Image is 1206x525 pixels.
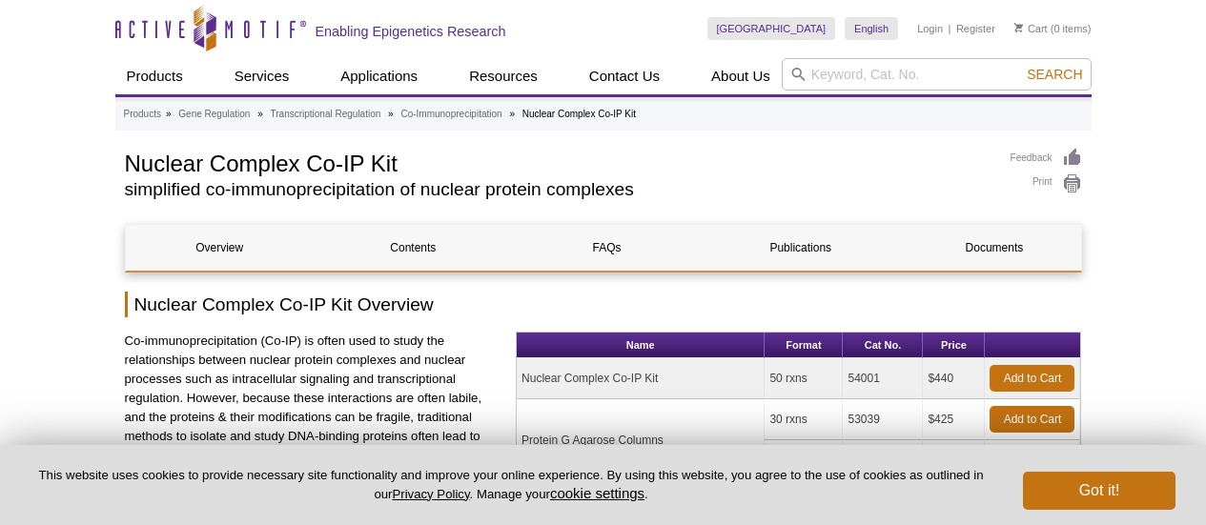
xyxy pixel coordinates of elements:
td: $105 [923,440,985,481]
a: Publications [706,225,894,271]
a: Products [124,106,161,123]
td: 5 rxns [765,440,843,481]
a: Applications [329,58,429,94]
button: Search [1021,66,1088,83]
a: Login [917,22,943,35]
th: Name [517,333,765,358]
li: » [388,109,394,119]
a: Services [223,58,301,94]
a: [GEOGRAPHIC_DATA] [707,17,836,40]
td: $440 [923,358,985,399]
h2: Nuclear Complex Co-IP Kit Overview [125,292,1082,317]
li: » [257,109,263,119]
td: 50 rxns [765,358,843,399]
a: Co-Immunoprecipitation [400,106,501,123]
a: Contents [319,225,507,271]
button: cookie settings [550,485,644,501]
a: FAQs [513,225,701,271]
a: Transcriptional Regulation [271,106,381,123]
td: 54001 [843,358,923,399]
h2: Enabling Epigenetics Research [316,23,506,40]
h2: simplified co-immunoprecipitation of nuclear protein complexes [125,181,991,198]
a: Documents [900,225,1088,271]
a: Gene Regulation [178,106,250,123]
td: 53037 [843,440,923,481]
a: Contact Us [578,58,671,94]
img: Your Cart [1014,23,1023,32]
li: » [166,109,172,119]
td: $425 [923,399,985,440]
span: Search [1027,67,1082,82]
td: Protein G Agarose Columns [517,399,765,481]
a: Print [1011,173,1082,194]
li: Nuclear Complex Co-IP Kit [522,109,636,119]
th: Price [923,333,985,358]
a: Resources [458,58,549,94]
li: (0 items) [1014,17,1092,40]
a: Add to Cart [990,365,1074,392]
li: » [509,109,515,119]
li: | [949,17,951,40]
a: Cart [1014,22,1048,35]
td: 53039 [843,399,923,440]
a: Products [115,58,194,94]
h1: Nuclear Complex Co-IP Kit [125,148,991,176]
td: 30 rxns [765,399,843,440]
a: Overview [126,225,314,271]
a: Register [956,22,995,35]
a: Privacy Policy [392,487,469,501]
a: About Us [700,58,782,94]
button: Got it! [1023,472,1175,510]
th: Format [765,333,843,358]
td: Nuclear Complex Co-IP Kit [517,358,765,399]
a: Add to Cart [990,406,1074,433]
th: Cat No. [843,333,923,358]
a: Feedback [1011,148,1082,169]
input: Keyword, Cat. No. [782,58,1092,91]
a: English [845,17,898,40]
p: This website uses cookies to provide necessary site functionality and improve your online experie... [31,467,991,503]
